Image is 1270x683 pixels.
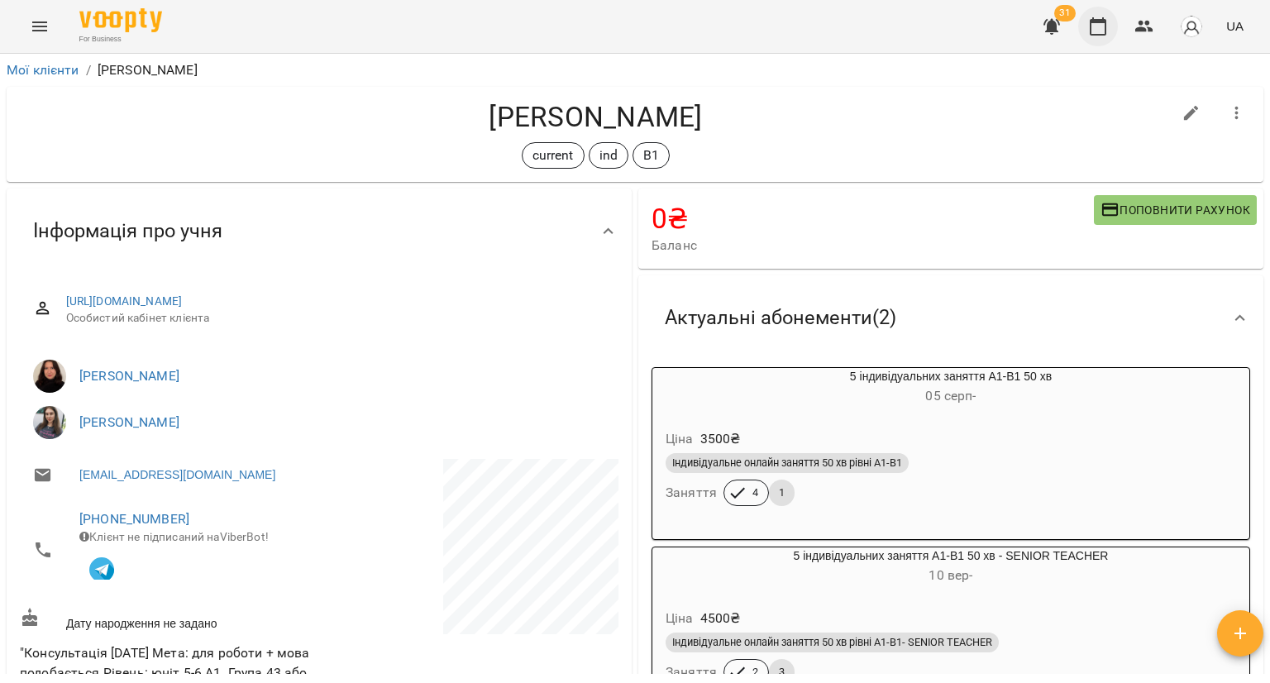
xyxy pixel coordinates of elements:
[742,665,768,680] span: 2
[86,60,91,80] li: /
[89,557,114,582] img: Telegram
[652,368,1249,526] button: 5 індивідуальних заняття А1-В1 50 хв05 серп- Ціна3500₴Індивідуальне онлайн заняття 50 хв рівні А1...
[666,635,999,650] span: Індивідуальне онлайн заняття 50 хв рівні А1-В1- SENIOR TEACHER
[79,34,162,45] span: For Business
[742,485,768,500] span: 4
[79,414,179,430] a: [PERSON_NAME]
[79,511,189,527] a: [PHONE_NUMBER]
[1220,11,1250,41] button: UA
[79,368,179,384] a: [PERSON_NAME]
[7,189,632,274] div: Інформація про учня
[79,545,124,590] button: Клієнт підписаний на VooptyBot
[589,142,628,169] div: ind
[7,62,79,78] a: Мої клієнти
[79,466,275,483] a: [EMAIL_ADDRESS][DOMAIN_NAME]
[652,547,1249,587] div: 5 індивідуальних заняття А1-В1 50 хв - SENIOR TEACHER
[79,8,162,32] img: Voopty Logo
[7,60,1263,80] nav: breadcrumb
[1226,17,1244,35] span: UA
[700,609,741,628] p: 4500 ₴
[769,485,795,500] span: 1
[666,481,717,504] h6: Заняття
[638,275,1263,361] div: Актуальні абонементи(2)
[652,236,1094,256] span: Баланс
[1180,15,1203,38] img: avatar_s.png
[33,360,66,393] img: Олександра
[1101,200,1250,220] span: Поповнити рахунок
[643,146,659,165] p: В1
[633,142,670,169] div: В1
[20,7,60,46] button: Menu
[599,146,618,165] p: ind
[700,429,741,449] p: 3500 ₴
[66,310,605,327] span: Особистий кабінет клієнта
[666,427,694,451] h6: Ціна
[33,406,66,439] img: Юлія
[1094,195,1257,225] button: Поповнити рахунок
[665,305,896,331] span: Актуальні абонементи ( 2 )
[652,368,1249,408] div: 5 індивідуальних заняття А1-В1 50 хв
[33,218,222,244] span: Інформація про учня
[66,294,183,308] a: [URL][DOMAIN_NAME]
[98,60,198,80] p: [PERSON_NAME]
[666,456,909,470] span: Індивідуальне онлайн заняття 50 хв рівні А1-В1
[1054,5,1076,21] span: 31
[522,142,585,169] div: current
[20,100,1172,134] h4: [PERSON_NAME]
[929,567,972,583] span: 10 вер -
[79,530,269,543] span: Клієнт не підписаний на ViberBot!
[666,607,694,630] h6: Ціна
[532,146,574,165] p: current
[652,202,1094,236] h4: 0 ₴
[769,665,795,680] span: 3
[925,388,976,404] span: 05 серп -
[17,604,319,635] div: Дату народження не задано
